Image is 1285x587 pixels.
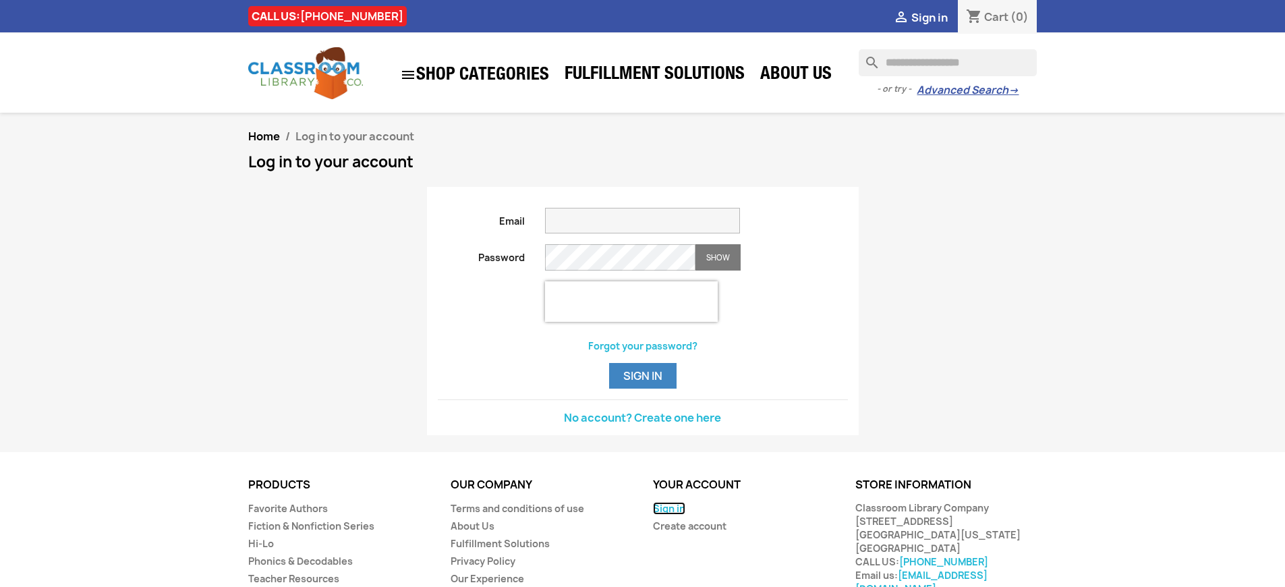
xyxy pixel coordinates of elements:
[695,244,741,271] button: Show
[545,281,718,322] iframe: reCAPTCHA
[859,49,875,65] i: search
[545,244,695,271] input: Password input
[248,520,374,532] a: Fiction & Nonfiction Series
[893,10,948,25] a:  Sign in
[451,537,550,550] a: Fulfillment Solutions
[966,9,982,26] i: shopping_cart
[653,502,685,515] a: Sign in
[248,479,430,491] p: Products
[393,60,556,90] a: SHOP CATEGORIES
[428,244,536,264] label: Password
[428,208,536,228] label: Email
[451,555,515,567] a: Privacy Policy
[295,129,414,144] span: Log in to your account
[588,339,697,352] a: Forgot your password?
[859,49,1037,76] input: Search
[451,479,633,491] p: Our company
[248,555,353,567] a: Phonics & Decodables
[248,537,274,550] a: Hi-Lo
[1008,84,1019,97] span: →
[451,520,494,532] a: About Us
[653,520,726,532] a: Create account
[400,67,416,83] i: 
[1010,9,1029,24] span: (0)
[911,10,948,25] span: Sign in
[248,6,407,26] div: CALL US:
[248,572,339,585] a: Teacher Resources
[899,555,988,568] a: [PHONE_NUMBER]
[558,62,751,89] a: Fulfillment Solutions
[984,9,1008,24] span: Cart
[609,363,677,389] button: Sign in
[564,410,721,425] a: No account? Create one here
[451,572,524,585] a: Our Experience
[877,82,917,96] span: - or try -
[248,129,280,144] a: Home
[300,9,403,24] a: [PHONE_NUMBER]
[451,502,584,515] a: Terms and conditions of use
[855,479,1037,491] p: Store information
[248,47,363,99] img: Classroom Library Company
[893,10,909,26] i: 
[753,62,838,89] a: About Us
[248,502,328,515] a: Favorite Authors
[653,477,741,492] a: Your account
[917,84,1019,97] a: Advanced Search→
[248,154,1037,170] h1: Log in to your account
